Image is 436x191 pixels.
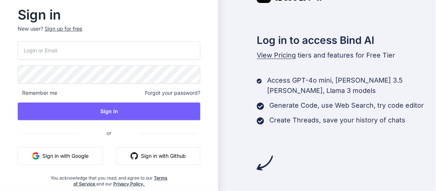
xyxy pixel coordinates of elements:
[267,75,436,96] p: Access GPT-4o mini, [PERSON_NAME] 3.5 [PERSON_NAME], Llama 3 models
[18,103,200,120] button: Sign In
[257,155,273,171] img: arrow
[269,115,405,125] p: Create Threads, save your history of chats
[48,171,170,187] div: You acknowledge that you read, and agree to our and our
[145,89,200,97] span: Forgot your password?
[18,25,200,41] p: New user?
[18,9,200,21] h2: Sign in
[18,89,57,97] span: Remember me
[32,152,39,160] img: google
[116,147,200,165] button: Sign in with Github
[18,147,103,165] button: Sign in with Google
[131,152,138,160] img: github
[18,41,200,59] input: Login or Email
[257,32,436,48] h2: Log in to access Bind AI
[269,100,424,111] p: Generate Code, use Web Search, try code editor
[77,124,141,142] span: or
[73,175,168,187] a: Terms of Service
[257,50,436,60] p: tiers and features for Free Tier
[113,181,145,187] a: Privacy Policy.
[257,51,296,59] span: View Pricing
[45,25,82,32] div: Sign up for free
